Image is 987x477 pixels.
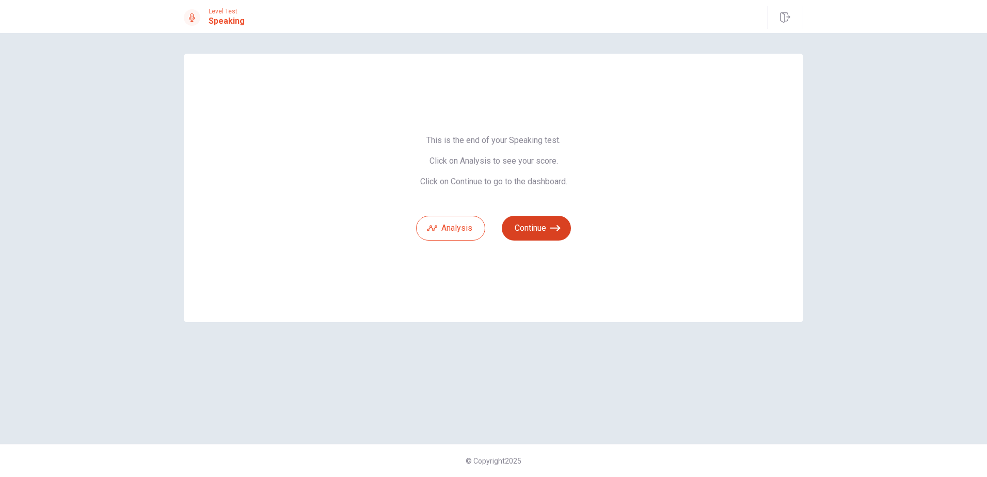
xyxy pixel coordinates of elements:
span: Level Test [209,8,245,15]
h1: Speaking [209,15,245,27]
span: This is the end of your Speaking test. Click on Analysis to see your score. Click on Continue to ... [416,135,571,187]
span: © Copyright 2025 [466,457,521,465]
button: Continue [502,216,571,241]
button: Analysis [416,216,485,241]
